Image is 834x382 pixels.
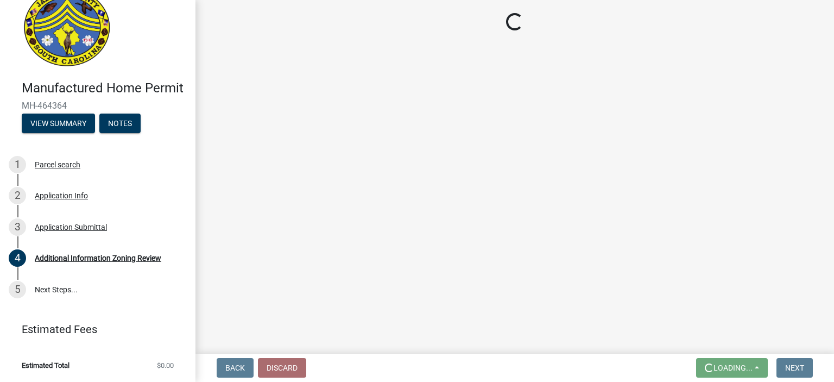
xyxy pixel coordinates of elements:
span: MH-464364 [22,101,174,111]
div: 1 [9,156,26,173]
div: Additional Information Zoning Review [35,254,161,262]
wm-modal-confirm: Notes [99,120,141,128]
div: Application Info [35,192,88,199]
span: Loading... [713,364,753,372]
span: Back [225,364,245,372]
div: Parcel search [35,161,80,168]
span: $0.00 [157,362,174,369]
div: Application Submittal [35,223,107,231]
wm-modal-confirm: Summary [22,120,95,128]
button: Next [776,358,813,378]
span: Next [785,364,804,372]
button: Loading... [696,358,768,378]
div: 5 [9,281,26,298]
button: Discard [258,358,306,378]
button: Notes [99,114,141,133]
button: Back [217,358,254,378]
h4: Manufactured Home Permit [22,80,187,96]
span: Estimated Total [22,362,69,369]
button: View Summary [22,114,95,133]
div: 3 [9,218,26,236]
div: 2 [9,187,26,204]
div: 4 [9,249,26,267]
a: Estimated Fees [9,318,178,340]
